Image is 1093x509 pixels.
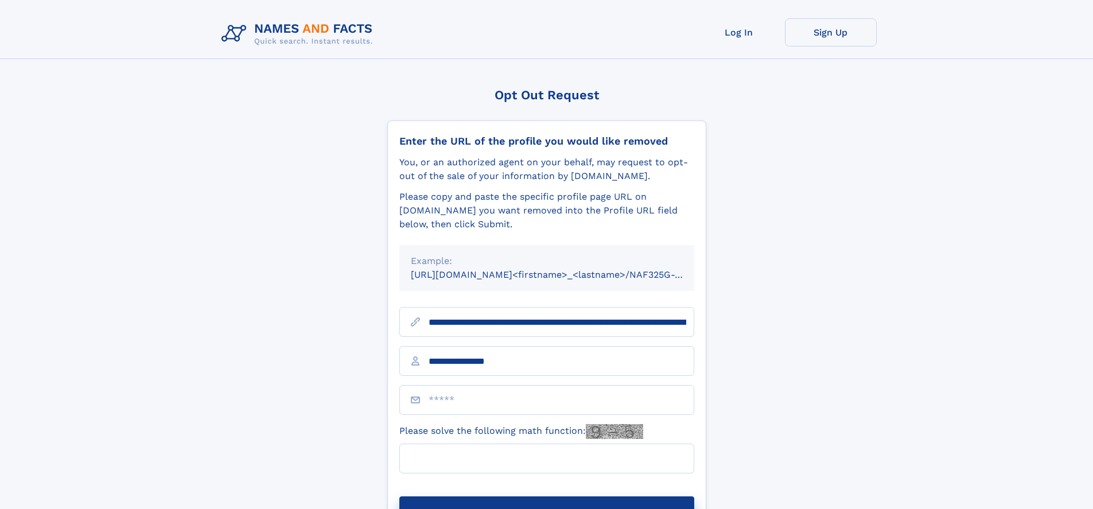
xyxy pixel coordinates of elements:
div: You, or an authorized agent on your behalf, may request to opt-out of the sale of your informatio... [399,156,694,183]
a: Log In [693,18,785,46]
div: Enter the URL of the profile you would like removed [399,135,694,147]
div: Please copy and paste the specific profile page URL on [DOMAIN_NAME] you want removed into the Pr... [399,190,694,231]
img: Logo Names and Facts [217,18,382,49]
div: Example: [411,254,683,268]
label: Please solve the following math function: [399,424,643,439]
small: [URL][DOMAIN_NAME]<firstname>_<lastname>/NAF325G-xxxxxxxx [411,269,716,280]
a: Sign Up [785,18,877,46]
div: Opt Out Request [387,88,706,102]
